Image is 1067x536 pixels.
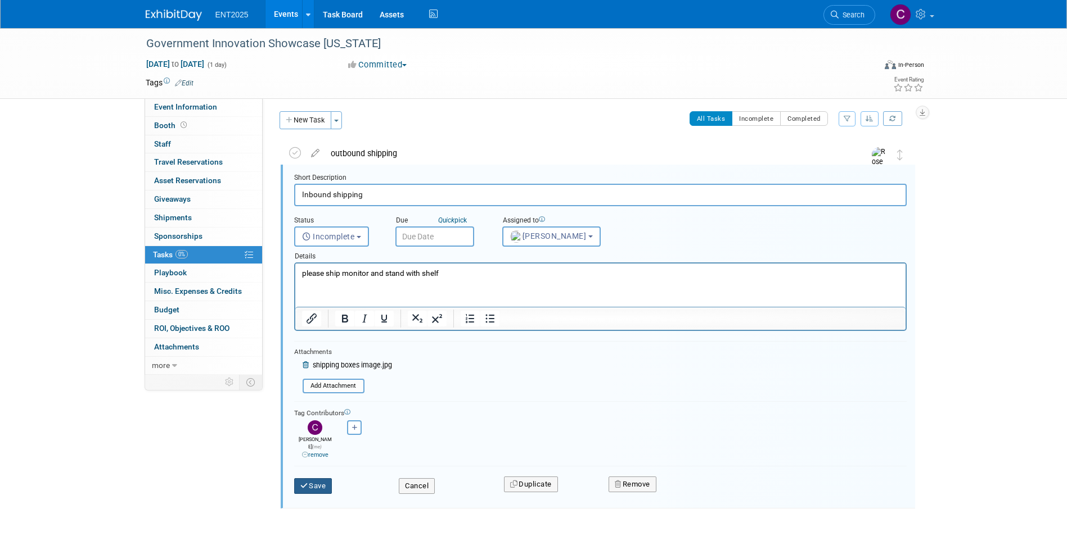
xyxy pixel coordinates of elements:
a: Giveaways [145,190,262,208]
img: Rose Bodin [872,147,889,187]
span: Playbook [154,268,187,277]
button: Subscript [408,311,427,326]
div: Details [294,247,907,262]
button: Underline [375,311,394,326]
div: outbound shipping [325,144,849,163]
a: ROI, Objectives & ROO [145,320,262,338]
span: Travel Reservations [154,157,223,166]
a: Misc. Expenses & Credits [145,283,262,301]
button: Save [294,478,332,494]
span: Event Information [154,102,217,111]
div: Due [395,216,485,226]
span: more [152,361,170,370]
img: Colleen Mueller [308,420,322,435]
span: Giveaways [154,194,191,203]
span: ENT2025 [215,10,249,19]
button: Committed [344,59,411,71]
button: Bold [335,311,354,326]
input: Due Date [395,226,474,247]
a: Search [823,5,875,25]
a: Budget [145,301,262,319]
span: (me) [312,444,322,449]
button: Incomplete [732,111,781,126]
a: Event Information [145,98,262,116]
div: Status [294,216,379,226]
a: remove [302,451,328,458]
span: to [170,60,181,69]
i: Move task [897,149,903,160]
button: Remove [609,476,656,492]
img: Format-Inperson.png [885,60,896,69]
button: Superscript [427,311,447,326]
span: Booth [154,121,189,130]
a: Edit [175,79,193,87]
a: Travel Reservations [145,153,262,171]
td: Personalize Event Tab Strip [220,375,240,389]
td: Toggle Event Tabs [239,375,262,389]
div: Assigned to [502,216,643,226]
span: ROI, Objectives & ROO [154,324,229,333]
div: Event Format [809,58,925,75]
a: Sponsorships [145,228,262,246]
a: Staff [145,135,262,153]
a: Attachments [145,338,262,356]
span: shipping boxes image.jpg [313,361,392,369]
span: Search [839,11,865,19]
img: ExhibitDay [146,10,202,21]
a: Shipments [145,209,262,227]
td: Tags [146,77,193,88]
span: Misc. Expenses & Credits [154,287,242,296]
span: [PERSON_NAME] [510,231,587,240]
span: Budget [154,305,179,314]
button: Duplicate [504,476,558,492]
button: Italic [355,311,374,326]
a: Tasks0% [145,246,262,264]
div: Attachments [294,347,392,357]
div: In-Person [898,61,924,69]
span: Tasks [153,250,188,259]
a: Booth [145,117,262,135]
a: Playbook [145,264,262,282]
img: Colleen Mueller [890,4,911,25]
button: Insert/edit link [302,311,321,326]
button: Numbered list [461,311,480,326]
span: 0% [175,250,188,258]
div: Short Description [294,173,907,184]
a: Quickpick [436,216,469,225]
button: Cancel [399,478,435,494]
span: Shipments [154,213,192,222]
span: Sponsorships [154,231,202,240]
button: Bullet list [480,311,499,326]
a: Asset Reservations [145,172,262,190]
span: Incomplete [302,232,355,241]
button: Incomplete [294,226,369,247]
span: Asset Reservations [154,176,221,185]
button: All Tasks [690,111,733,126]
a: edit [305,148,325,158]
button: New Task [280,111,331,129]
div: [PERSON_NAME] [297,435,334,459]
button: [PERSON_NAME] [502,226,601,247]
input: Name of task or a short description [294,184,907,206]
i: Quick [438,216,454,224]
iframe: Rich Text Area [295,264,906,307]
div: Government Innovation Showcase [US_STATE] [142,34,858,54]
div: Event Rating [893,77,924,83]
span: Attachments [154,342,199,351]
div: Tag Contributors [294,406,907,418]
a: Refresh [883,111,902,126]
span: [DATE] [DATE] [146,59,205,69]
span: Staff [154,139,171,148]
span: (1 day) [206,61,227,69]
button: Completed [780,111,828,126]
span: Booth not reserved yet [178,121,189,129]
a: more [145,357,262,375]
